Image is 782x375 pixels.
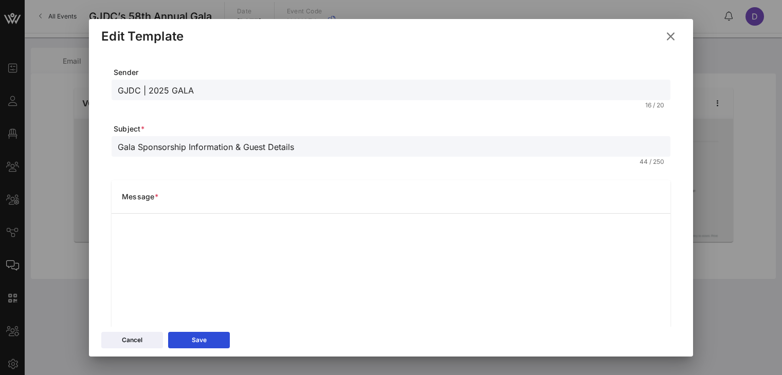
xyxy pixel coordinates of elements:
input: Subject [118,140,664,153]
div: 16 / 20 [645,102,664,109]
span: Sender [114,67,670,78]
span: Subject [114,124,670,134]
div: Cancel [122,335,142,345]
div: 44 / 250 [640,159,664,166]
div: Edit Template [101,29,184,44]
span: Message [122,192,158,202]
div: Save [192,335,207,345]
button: Save [168,332,230,348]
input: From [118,83,664,97]
button: Cancel [101,332,163,348]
